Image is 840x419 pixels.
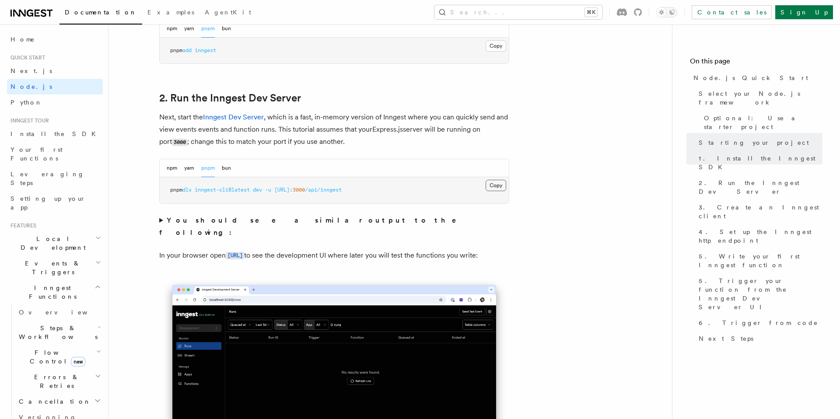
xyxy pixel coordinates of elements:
[699,138,809,147] span: Starting your project
[693,73,808,82] span: Node.js Quick Start
[195,187,250,193] span: inngest-cli@latest
[159,92,301,104] a: 2. Run the Inngest Dev Server
[10,146,63,162] span: Your first Functions
[486,40,506,52] button: Copy
[7,280,103,304] button: Inngest Functions
[7,63,103,79] a: Next.js
[695,135,822,150] a: Starting your project
[699,89,822,107] span: Select your Node.js framework
[222,20,231,38] button: bun
[65,9,137,16] span: Documentation
[7,255,103,280] button: Events & Triggers
[486,180,506,191] button: Copy
[699,227,822,245] span: 4. Set up the Inngest http endpoint
[15,304,103,320] a: Overview
[656,7,677,17] button: Toggle dark mode
[10,67,52,74] span: Next.js
[182,187,192,193] span: dlx
[7,54,45,61] span: Quick start
[10,195,86,211] span: Setting up your app
[695,273,822,315] a: 5. Trigger your function from the Inngest Dev Server UI
[695,175,822,199] a: 2. Run the Inngest Dev Server
[7,259,95,276] span: Events & Triggers
[205,9,251,16] span: AgentKit
[15,324,98,341] span: Steps & Workflows
[7,283,94,301] span: Inngest Functions
[167,20,177,38] button: npm
[159,216,469,237] strong: You should see a similar output to the following:
[10,35,35,44] span: Home
[695,86,822,110] a: Select your Node.js framework
[195,47,216,53] span: inngest
[695,248,822,273] a: 5. Write your first Inngest function
[15,320,103,345] button: Steps & Workflows
[695,199,822,224] a: 3. Create an Inngest client
[265,187,271,193] span: -u
[7,142,103,166] a: Your first Functions
[184,20,194,38] button: yarn
[585,8,597,17] kbd: ⌘K
[15,394,103,409] button: Cancellation
[434,5,602,19] button: Search...⌘K
[59,3,142,24] a: Documentation
[71,357,85,367] span: new
[700,110,822,135] a: Optional: Use a starter project
[7,231,103,255] button: Local Development
[10,171,84,186] span: Leveraging Steps
[184,159,194,177] button: yarn
[274,187,293,193] span: [URL]:
[7,31,103,47] a: Home
[695,331,822,346] a: Next Steps
[699,334,753,343] span: Next Steps
[692,5,772,19] a: Contact sales
[10,130,101,137] span: Install the SDK
[170,47,182,53] span: pnpm
[775,5,833,19] a: Sign Up
[147,9,194,16] span: Examples
[159,214,509,239] summary: You should see a similar output to the following:
[226,251,244,259] a: [URL]
[699,318,818,327] span: 6. Trigger from code
[7,117,49,124] span: Inngest tour
[305,187,342,193] span: /api/inngest
[159,111,509,148] p: Next, start the , which is a fast, in-memory version of Inngest where you can quickly send and vi...
[199,3,256,24] a: AgentKit
[7,126,103,142] a: Install the SDK
[7,222,36,229] span: Features
[19,309,109,316] span: Overview
[15,397,91,406] span: Cancellation
[293,187,305,193] span: 3000
[7,79,103,94] a: Node.js
[695,315,822,331] a: 6. Trigger from code
[226,252,244,259] code: [URL]
[167,159,177,177] button: npm
[201,159,215,177] button: pnpm
[15,369,103,394] button: Errors & Retries
[182,47,192,53] span: add
[699,276,822,311] span: 5. Trigger your function from the Inngest Dev Server UI
[704,114,822,131] span: Optional: Use a starter project
[142,3,199,24] a: Examples
[699,252,822,269] span: 5. Write your first Inngest function
[690,70,822,86] a: Node.js Quick Start
[7,166,103,191] a: Leveraging Steps
[695,224,822,248] a: 4. Set up the Inngest http endpoint
[10,83,52,90] span: Node.js
[170,187,182,193] span: pnpm
[690,56,822,70] h4: On this page
[699,178,822,196] span: 2. Run the Inngest Dev Server
[172,139,187,146] code: 3000
[253,187,262,193] span: dev
[10,99,42,106] span: Python
[159,249,509,262] p: In your browser open to see the development UI where later you will test the functions you write:
[7,234,95,252] span: Local Development
[201,20,215,38] button: pnpm
[695,150,822,175] a: 1. Install the Inngest SDK
[699,154,822,171] span: 1. Install the Inngest SDK
[15,348,96,366] span: Flow Control
[203,113,264,121] a: Inngest Dev Server
[7,94,103,110] a: Python
[699,203,822,220] span: 3. Create an Inngest client
[222,159,231,177] button: bun
[7,191,103,215] a: Setting up your app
